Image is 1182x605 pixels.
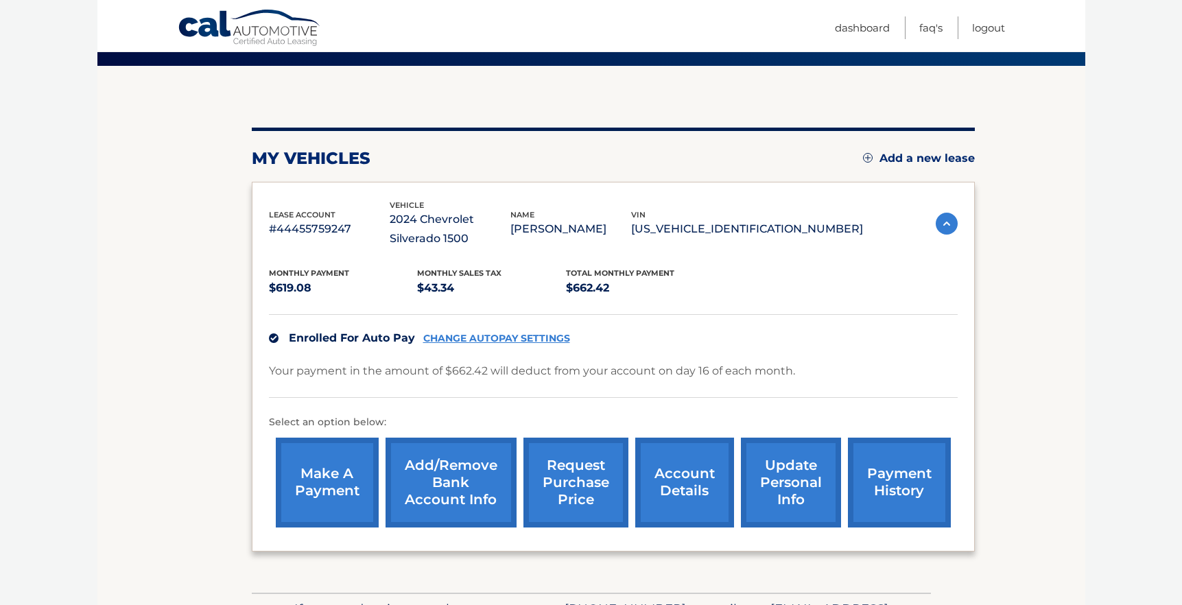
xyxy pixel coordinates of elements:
[423,333,570,344] a: CHANGE AUTOPAY SETTINGS
[390,200,424,210] span: vehicle
[741,438,841,527] a: update personal info
[289,331,415,344] span: Enrolled For Auto Pay
[972,16,1005,39] a: Logout
[269,210,335,220] span: lease account
[848,438,951,527] a: payment history
[269,268,349,278] span: Monthly Payment
[835,16,890,39] a: Dashboard
[863,152,975,165] a: Add a new lease
[386,438,517,527] a: Add/Remove bank account info
[635,438,734,527] a: account details
[510,210,534,220] span: name
[566,278,715,298] p: $662.42
[919,16,943,39] a: FAQ's
[269,414,958,431] p: Select an option below:
[269,333,279,343] img: check.svg
[269,278,418,298] p: $619.08
[631,210,646,220] span: vin
[269,220,390,239] p: #44455759247
[936,213,958,235] img: accordion-active.svg
[510,220,631,239] p: [PERSON_NAME]
[523,438,628,527] a: request purchase price
[276,438,379,527] a: make a payment
[390,210,510,248] p: 2024 Chevrolet Silverado 1500
[252,148,370,169] h2: my vehicles
[269,361,795,381] p: Your payment in the amount of $662.42 will deduct from your account on day 16 of each month.
[417,268,501,278] span: Monthly sales Tax
[863,153,873,163] img: add.svg
[631,220,863,239] p: [US_VEHICLE_IDENTIFICATION_NUMBER]
[178,9,322,49] a: Cal Automotive
[417,278,566,298] p: $43.34
[566,268,674,278] span: Total Monthly Payment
